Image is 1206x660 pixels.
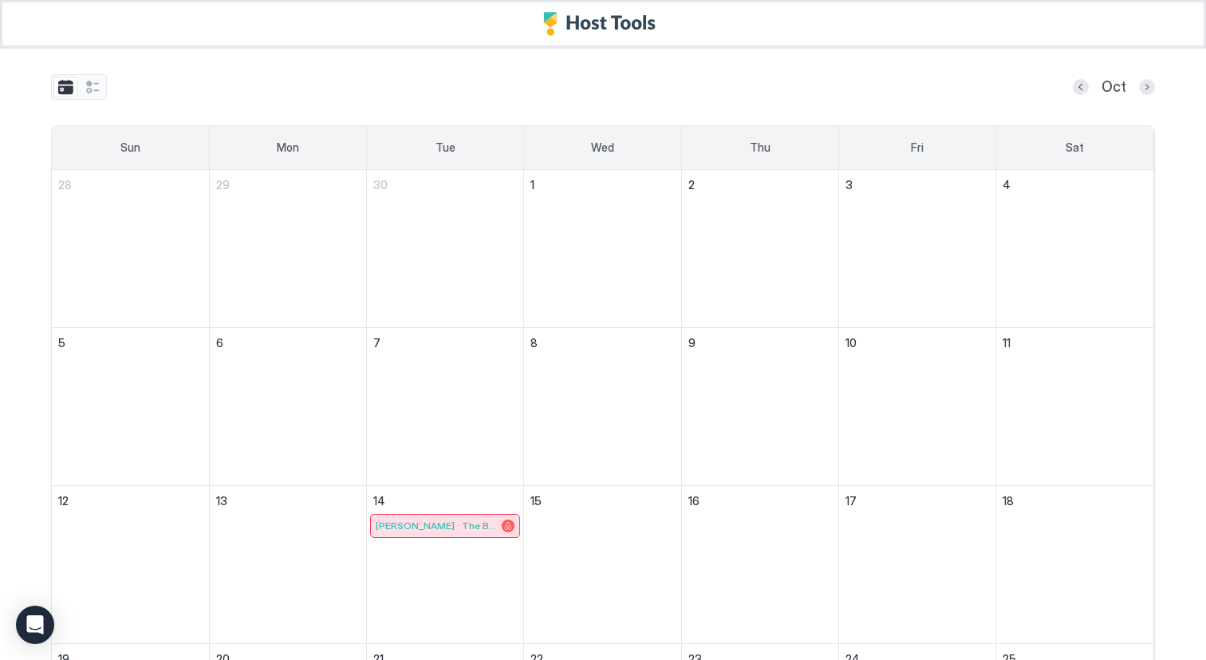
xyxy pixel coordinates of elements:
td: October 10, 2025 [838,327,995,485]
a: Sunday [104,126,156,169]
a: October 14, 2025 [367,486,523,518]
a: October 18, 2025 [996,486,1153,518]
span: 1 [530,178,534,192]
span: Mon [277,140,299,155]
span: Fri [911,140,924,155]
td: October 9, 2025 [681,327,838,485]
span: 11 [1003,336,1011,350]
a: October 13, 2025 [210,486,366,518]
a: October 6, 2025 [210,328,366,360]
a: October 1, 2025 [524,170,680,202]
div: Open Intercom Messenger [16,606,54,644]
span: 6 [216,336,223,350]
td: October 14, 2025 [367,485,524,643]
td: October 1, 2025 [524,170,681,328]
a: October 9, 2025 [682,328,838,360]
span: 18 [1003,494,1014,508]
a: October 17, 2025 [839,486,995,518]
button: Next month [1139,79,1155,95]
span: 5 [58,336,65,350]
td: September 30, 2025 [367,170,524,328]
td: September 28, 2025 [52,170,209,328]
span: Wed [591,140,614,155]
span: 16 [688,494,700,508]
td: October 6, 2025 [209,327,366,485]
td: October 16, 2025 [681,485,838,643]
a: Thursday [734,126,786,169]
a: Monday [261,126,315,169]
span: 29 [216,178,230,192]
a: October 15, 2025 [524,486,680,518]
a: October 7, 2025 [367,328,523,360]
a: Wednesday [575,126,630,169]
a: Friday [895,126,940,169]
span: 28 [58,178,72,192]
a: October 3, 2025 [839,170,995,202]
td: October 12, 2025 [52,485,209,643]
a: Host Tools Logo [543,12,663,36]
span: 15 [530,494,542,508]
span: Sat [1066,140,1084,155]
span: 9 [688,336,696,350]
td: October 15, 2025 [524,485,681,643]
span: 10 [845,336,857,350]
span: 30 [373,178,388,192]
td: September 29, 2025 [209,170,366,328]
span: 7 [373,336,380,350]
span: 2 [688,178,695,192]
td: October 5, 2025 [52,327,209,485]
span: 13 [216,494,227,508]
td: October 8, 2025 [524,327,681,485]
td: October 11, 2025 [996,327,1153,485]
td: October 4, 2025 [996,170,1153,328]
a: October 16, 2025 [682,486,838,518]
a: October 12, 2025 [52,486,209,518]
span: 12 [58,494,69,508]
td: October 18, 2025 [996,485,1153,643]
span: Thu [750,140,770,155]
span: 4 [1003,178,1011,192]
a: September 28, 2025 [52,170,209,202]
a: October 11, 2025 [996,328,1153,360]
span: 8 [530,336,538,350]
a: Tuesday [420,126,471,169]
span: Tue [436,140,455,155]
a: October 2, 2025 [682,170,838,202]
a: October 4, 2025 [996,170,1153,202]
td: October 7, 2025 [367,327,524,485]
span: 17 [845,494,857,508]
a: October 5, 2025 [52,328,209,360]
span: Oct [1102,78,1126,97]
a: September 29, 2025 [210,170,366,202]
span: 14 [373,494,385,508]
a: September 30, 2025 [367,170,523,202]
a: October 8, 2025 [524,328,680,360]
a: October 10, 2025 [839,328,995,360]
span: [PERSON_NAME] · The Beatles - [PERSON_NAME] Street! [376,520,499,532]
td: October 2, 2025 [681,170,838,328]
span: 3 [845,178,853,192]
button: Previous month [1073,79,1089,95]
div: tab-group [51,74,107,100]
a: Saturday [1050,126,1100,169]
span: Sun [120,140,140,155]
td: October 17, 2025 [838,485,995,643]
td: October 13, 2025 [209,485,366,643]
td: October 3, 2025 [838,170,995,328]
